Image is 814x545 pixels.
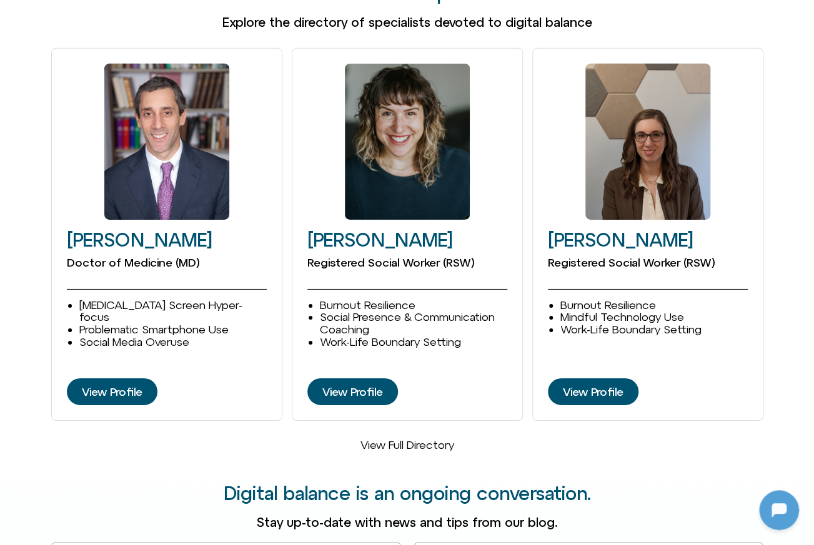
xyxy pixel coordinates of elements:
[67,256,199,269] span: Doctor of Medicine (MD)
[307,230,507,250] h2: [PERSON_NAME]
[67,230,267,250] h2: [PERSON_NAME]
[36,326,223,371] p: Looks like you’ve stepped away. No rush—just message me when you’re ready!
[197,6,218,27] svg: Restart Conversation Button
[307,378,398,406] a: View Profile of Cleo Haber
[320,311,507,336] li: Social Presence & Communication Coaching
[560,299,748,312] li: Burnout Resilience
[3,358,21,376] img: N5FCcHC.png
[79,323,267,336] li: Problematic Smartphone Use
[214,398,234,418] svg: Voice Input Button
[563,386,623,398] span: View Profile
[3,292,21,310] img: N5FCcHC.png
[37,8,192,24] h2: [DOMAIN_NAME]
[560,311,748,323] li: Mindful Technology Use
[36,200,223,305] p: That’s an awesome goal! Let’s break it into steps. What’s one small thing you could do to start w...
[548,378,638,406] a: View Profile of Stephanie Furlott
[218,6,239,27] svg: Close Chatbot Button
[36,7,223,127] p: Sounds like late-night phone use is making workdays tougher. Let’s think about one small tweak yo...
[224,483,590,504] h2: Digital balance is an ongoing conversation.
[79,299,267,324] li: [MEDICAL_DATA] Screen Hyper-focus
[21,402,194,415] textarea: Message Input
[548,256,715,269] span: Registered Social Worker (RSW)
[320,336,507,348] li: Work-Life Boundary Setting
[3,3,247,29] button: Expand Header Button
[50,149,237,179] p: I'd like to be in bed by 10, reading, asleep by 10:30. Help me make a plan.
[79,336,267,348] li: Social Media Overuse
[222,15,592,29] span: Explore the directory of specialists devoted to digital balance
[257,515,557,529] span: Stay up-to-date with news and tips from our blog.
[307,256,474,269] span: Registered Social Worker (RSW)
[360,438,454,451] a: View Full Directory
[82,386,142,398] span: View Profile
[560,323,748,336] li: Work-Life Boundary Setting
[322,386,383,398] span: View Profile
[548,230,748,250] h2: [PERSON_NAME]
[11,6,31,26] img: N5FCcHC.png
[67,378,157,406] a: View Profile of David Goldenberg
[759,490,799,530] iframe: Botpress
[320,299,507,312] li: Burnout Resilience
[3,115,21,132] img: N5FCcHC.png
